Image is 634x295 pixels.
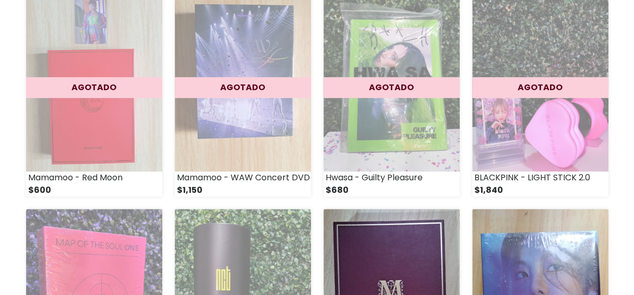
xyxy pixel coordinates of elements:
div: Mamamoo - Red Moon [26,171,162,184]
div: AGOTADO [324,77,460,98]
div: $1,840 [472,184,608,196]
div: AGOTADO [472,77,608,98]
div: Mamamoo - WAW Concert DVD [175,171,311,184]
div: $680 [324,184,460,196]
div: BLACKPINK - LIGHT STICK 2.0 [472,171,608,184]
div: $1,150 [175,184,311,196]
div: $600 [26,184,162,196]
div: AGOTADO [26,77,162,98]
div: AGOTADO [175,77,311,98]
div: Hwasa - Guilty Pleasure [324,171,460,184]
